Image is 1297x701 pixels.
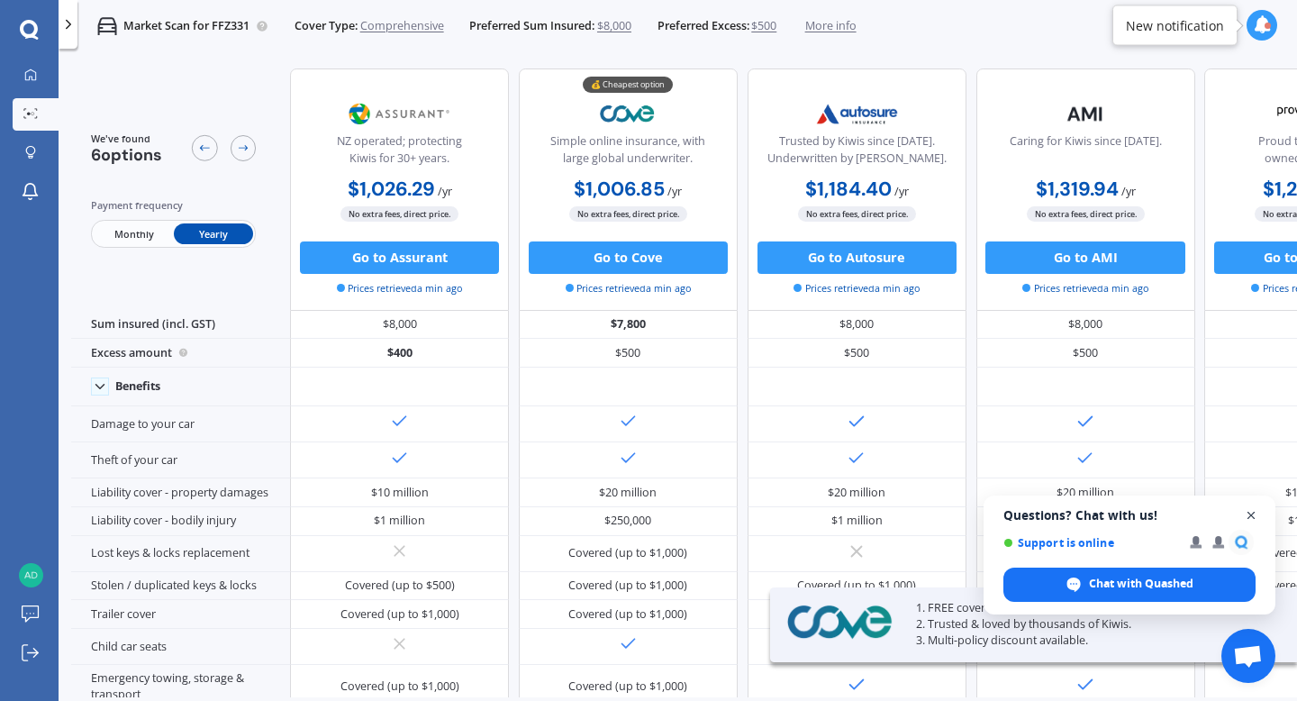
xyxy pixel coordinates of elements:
div: Child car seats [71,629,290,665]
div: $8,000 [976,311,1195,340]
button: Go to Autosure [757,241,957,274]
div: Excess amount [71,339,290,368]
div: $20 million [599,485,657,501]
div: Theft of your car [71,442,290,478]
span: Prices retrieved a min ago [566,281,692,296]
span: / yr [894,184,909,199]
div: Simple online insurance, with large global underwriter. [532,133,723,174]
span: No extra fees, direct price. [1027,206,1145,222]
div: 💰 Cheapest option [583,77,673,93]
span: Comprehensive [360,18,444,34]
span: Monthly [94,223,173,244]
div: Chat with Quashed [1003,568,1256,602]
span: No extra fees, direct price. [340,206,458,222]
span: Cover Type: [295,18,358,34]
div: $250,000 [604,513,651,529]
span: Support is online [1003,536,1177,550]
span: Prices retrieved a min ago [1022,281,1148,296]
div: Trailer cover [71,600,290,629]
div: Caring for Kiwis since [DATE]. [1010,133,1162,174]
div: Damage to your car [71,406,290,442]
img: Assurant.png [346,94,453,134]
div: $7,800 [519,311,738,340]
b: $1,006.85 [574,177,665,202]
div: Covered (up to $1,000) [568,678,687,695]
span: No extra fees, direct price. [798,206,916,222]
div: Lost keys & locks replacement [71,536,290,572]
div: $400 [290,339,509,368]
div: Covered (up to $1,000) [568,578,687,594]
span: 6 options [91,144,162,166]
div: NZ operated; protecting Kiwis for 30+ years. [304,133,495,174]
p: 1. FREE cover for a month (up to $100) with Quashed. [916,600,1256,616]
button: Go to AMI [985,241,1184,274]
span: Close chat [1240,505,1263,527]
span: / yr [1121,184,1136,199]
div: Covered (up to $500) [345,578,455,594]
div: Covered (up to $1,000) [568,606,687,623]
div: $10 million [371,485,429,501]
span: Prices retrieved a min ago [337,281,463,296]
img: 0c58b63c5ae4ab862686f93c9d6d5cd7 [19,563,43,587]
span: We've found [91,132,162,146]
span: / yr [438,184,452,199]
div: $500 [976,339,1195,368]
div: Benefits [115,379,160,394]
img: car.f15378c7a67c060ca3f3.svg [97,16,117,36]
img: AMI-text-1.webp [1032,94,1139,134]
img: Cove.webp [783,602,896,643]
div: Covered (up to $1,000) [340,606,459,623]
span: More info [805,18,857,34]
span: Questions? Chat with us! [1003,508,1256,523]
b: $1,319.94 [1036,177,1119,202]
span: No extra fees, direct price. [569,206,687,222]
button: Go to Cove [529,241,728,274]
div: $1 million [374,513,425,529]
div: Payment frequency [91,197,257,214]
div: New notification [1126,16,1224,34]
span: Prices retrieved a min ago [794,281,920,296]
b: $1,026.29 [348,177,435,202]
div: Open chat [1221,629,1275,683]
div: $20 million [1057,485,1114,501]
img: Cove.webp [575,94,682,134]
div: $20 million [828,485,885,501]
div: Covered (up to $1,000) [797,578,916,594]
div: Stolen / duplicated keys & locks [71,572,290,601]
span: Preferred Sum Insured: [469,18,594,34]
div: Covered (up to $1,000) [340,678,459,695]
img: Autosure.webp [803,94,911,134]
div: Trusted by Kiwis since [DATE]. Underwritten by [PERSON_NAME]. [761,133,952,174]
span: Preferred Excess: [658,18,749,34]
b: $1,184.40 [805,177,892,202]
button: Go to Assurant [300,241,499,274]
span: $500 [751,18,776,34]
div: Liability cover - property damages [71,478,290,507]
span: Chat with Quashed [1089,576,1193,592]
div: $500 [748,339,966,368]
div: $8,000 [290,311,509,340]
div: $500 [519,339,738,368]
p: Market Scan for FFZ331 [123,18,249,34]
p: 3. Multi-policy discount available. [916,633,1256,649]
div: $1 million [831,513,883,529]
div: Sum insured (incl. GST) [71,311,290,340]
span: Yearly [174,223,253,244]
span: / yr [667,184,682,199]
div: Liability cover - bodily injury [71,507,290,536]
div: Covered (up to $1,000) [568,545,687,561]
div: $8,000 [748,311,966,340]
p: 2. Trusted & loved by thousands of Kiwis. [916,616,1256,633]
span: $8,000 [597,18,631,34]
